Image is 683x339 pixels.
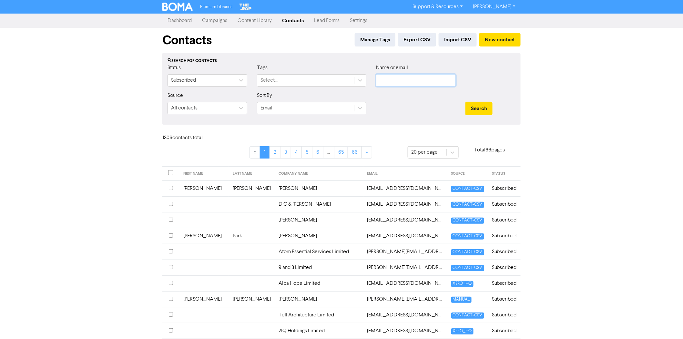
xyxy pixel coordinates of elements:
iframe: Chat Widget [651,308,683,339]
td: accounts@2iq.co.nz [363,323,447,339]
a: [PERSON_NAME] [468,2,521,12]
td: 2955kauhale@gmail.com [363,196,447,212]
td: Subscribed [488,260,521,275]
span: MANUAL [451,297,472,303]
a: Contacts [277,14,309,27]
label: Tags [257,64,268,72]
span: CONTACT-CSV [451,265,484,271]
p: Total 66 pages [459,146,521,154]
button: Manage Tags [355,33,395,46]
td: Subscribed [488,228,521,244]
span: CONTACT-CSV [451,186,484,192]
td: abigailmhurst@gmail.com [363,307,447,323]
td: 1judithmason@gmail.com [363,180,447,196]
a: Page 6 [312,146,323,159]
th: STATUS [488,167,521,181]
td: [PERSON_NAME] [179,228,229,244]
label: Name or email [376,64,408,72]
span: CONTACT-CSV [451,202,484,208]
td: [PERSON_NAME] [275,228,363,244]
td: Subscribed [488,275,521,291]
td: Subscribed [488,196,521,212]
a: Page 1 is your current page [260,146,270,159]
td: aaron@atomessential.nz [363,244,447,260]
th: SOURCE [447,167,488,181]
a: » [362,146,372,159]
label: Source [168,92,183,99]
td: Subscribed [488,212,521,228]
th: FIRST NAME [179,167,229,181]
a: Content Library [232,14,277,27]
div: Email [260,104,272,112]
label: Sort By [257,92,272,99]
td: 2mikehamilton@gmail.com [363,212,447,228]
td: D G & [PERSON_NAME] [275,196,363,212]
td: Alba Hope Limited [275,275,363,291]
a: Page 2 [270,146,280,159]
button: Import CSV [439,33,477,46]
td: Subscribed [488,244,521,260]
button: Search [465,102,493,115]
td: aaronmyall@gmail.com [363,275,447,291]
img: BOMA Logo [162,3,193,11]
td: Subscribed [488,307,521,323]
div: Subscribed [171,77,196,84]
td: aaron@wymaconstruction.co.nz [363,291,447,307]
h6: 1306 contact s total [162,135,214,141]
td: [PERSON_NAME] [179,180,229,196]
button: Export CSV [398,33,436,46]
a: Page 65 [334,146,348,159]
span: CONTACT-CSV [451,249,484,255]
span: XERO_HQ [451,328,474,334]
td: Tell Architecture Limited [275,307,363,323]
td: Subscribed [488,323,521,339]
th: LAST NAME [229,167,275,181]
td: Subscribed [488,291,521,307]
th: EMAIL [363,167,447,181]
a: Settings [345,14,372,27]
a: Dashboard [162,14,197,27]
span: CONTACT-CSV [451,313,484,319]
span: CONTACT-CSV [451,218,484,224]
td: 9 and 3 Limited [275,260,363,275]
th: COMPANY NAME [275,167,363,181]
td: Park [229,228,275,244]
span: CONTACT-CSV [451,233,484,240]
h1: Contacts [162,33,212,48]
a: Campaigns [197,14,232,27]
a: Page 66 [348,146,362,159]
span: Premium Libraries: [200,5,233,9]
button: New contact [479,33,521,46]
div: All contacts [171,104,198,112]
a: Support & Resources [408,2,468,12]
img: The Gap [239,3,253,11]
td: [PERSON_NAME] [275,291,363,307]
a: Lead Forms [309,14,345,27]
td: Subscribed [488,180,521,196]
td: [PERSON_NAME] [229,291,275,307]
div: 20 per page [411,149,438,156]
a: Page 4 [291,146,302,159]
td: aaron@cassbay.nz [363,260,447,275]
span: XERO_HQ [451,281,474,287]
div: Select... [260,77,278,84]
td: [PERSON_NAME] [275,180,363,196]
td: [PERSON_NAME] [229,180,275,196]
td: 2IQ Holdings Limited [275,323,363,339]
td: Atom Essential Services Limited [275,244,363,260]
div: Search for contacts [168,58,515,64]
td: [PERSON_NAME] [275,212,363,228]
label: Status [168,64,181,72]
td: [PERSON_NAME] [179,291,229,307]
a: Page 5 [301,146,312,159]
td: 6x4online@gmail.com [363,228,447,244]
a: Page 3 [280,146,291,159]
